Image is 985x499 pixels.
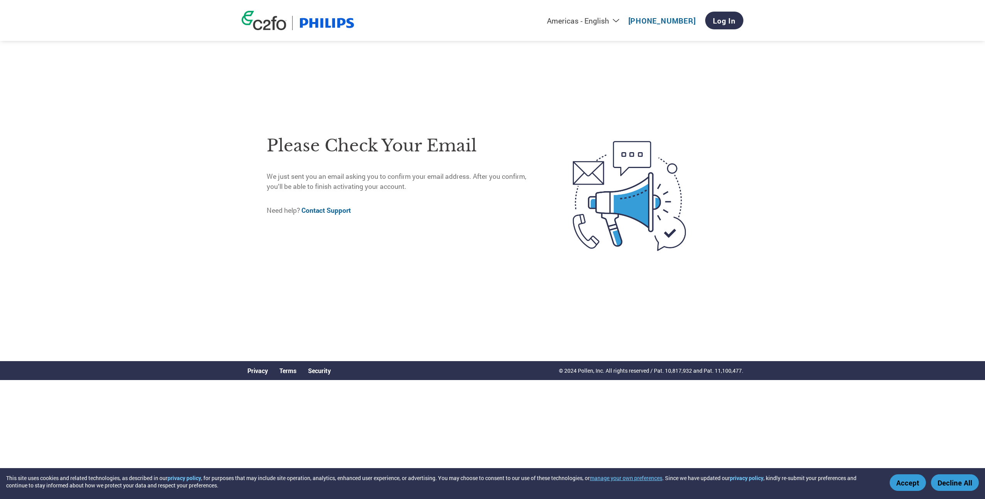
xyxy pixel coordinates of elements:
button: Decline All [931,474,979,491]
div: This site uses cookies and related technologies, as described in our , for purposes that may incl... [6,474,878,489]
img: c2fo logo [242,11,286,30]
a: Security [308,367,331,375]
a: Terms [279,367,296,375]
img: Philips [298,16,355,30]
p: We just sent you an email asking you to confirm your email address. After you confirm, you’ll be ... [267,171,540,192]
a: [PHONE_NUMBER] [628,16,696,25]
a: Privacy [247,367,268,375]
a: privacy policy [168,474,201,482]
p: © 2024 Pollen, Inc. All rights reserved / Pat. 10,817,932 and Pat. 11,100,477. [559,367,743,375]
p: Need help? [267,205,540,216]
h1: Please check your email [267,133,540,158]
button: manage your own preferences [590,474,662,482]
a: Contact Support [301,206,351,215]
a: privacy policy [730,474,763,482]
img: open-email [540,127,718,265]
button: Accept [890,474,926,491]
a: Log In [705,12,743,29]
